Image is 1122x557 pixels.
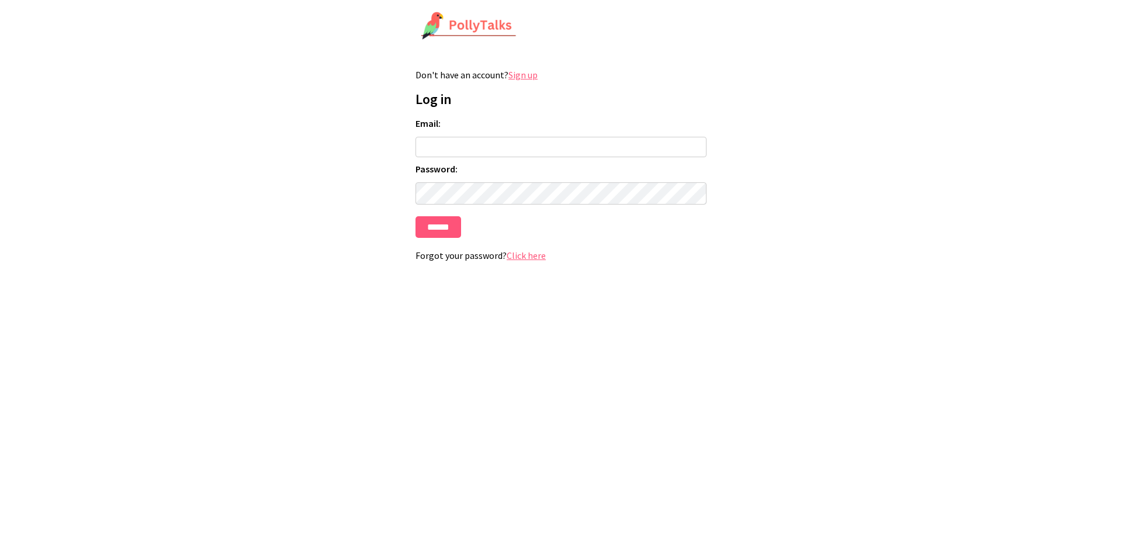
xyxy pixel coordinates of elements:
label: Password: [415,163,707,175]
img: PollyTalks Logo [421,12,517,41]
p: Don't have an account? [415,69,707,81]
h1: Log in [415,90,707,108]
a: Sign up [508,69,538,81]
p: Forgot your password? [415,250,707,261]
label: Email: [415,117,707,129]
a: Click here [507,250,546,261]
